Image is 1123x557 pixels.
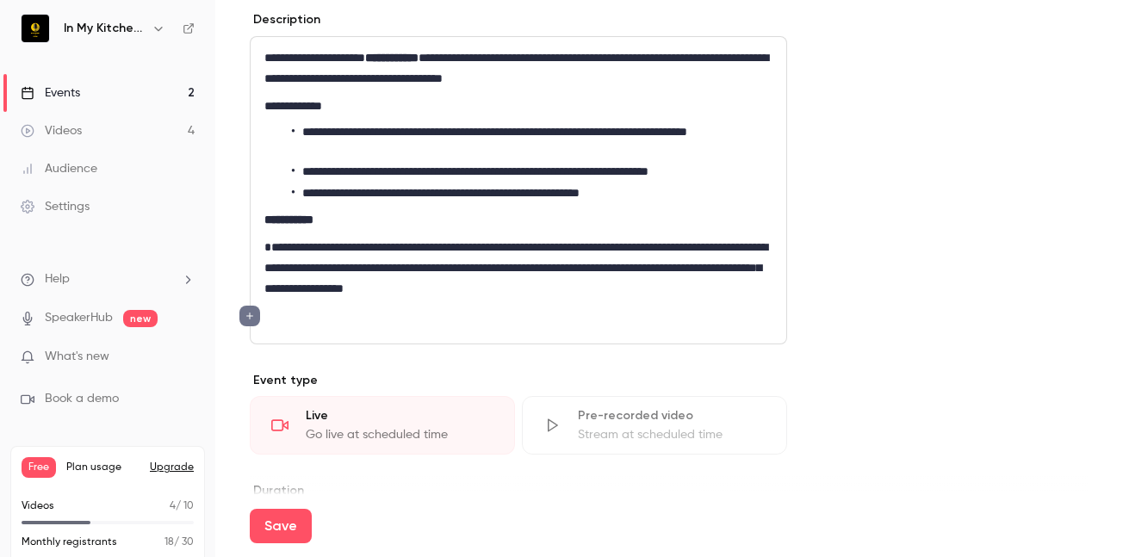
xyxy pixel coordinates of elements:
[45,309,113,327] a: SpeakerHub
[174,350,195,365] iframe: Noticeable Trigger
[250,396,515,455] div: LiveGo live at scheduled time
[22,498,54,514] p: Videos
[21,270,195,288] li: help-dropdown-opener
[170,498,194,514] p: / 10
[21,198,90,215] div: Settings
[45,390,119,408] span: Book a demo
[123,310,158,327] span: new
[45,348,109,366] span: What's new
[22,535,117,550] p: Monthly registrants
[578,407,766,424] div: Pre-recorded video
[22,15,49,42] img: In My Kitchen With Yvonne
[64,20,145,37] h6: In My Kitchen With [PERSON_NAME]
[22,457,56,478] span: Free
[164,537,174,548] span: 18
[164,535,194,550] p: / 30
[306,426,493,443] div: Go live at scheduled time
[306,407,493,424] div: Live
[21,84,80,102] div: Events
[250,372,787,389] p: Event type
[251,37,786,343] div: editor
[21,160,97,177] div: Audience
[150,461,194,474] button: Upgrade
[250,509,312,543] button: Save
[45,270,70,288] span: Help
[21,122,82,139] div: Videos
[250,36,787,344] section: description
[522,396,787,455] div: Pre-recorded videoStream at scheduled time
[170,501,176,511] span: 4
[578,426,766,443] div: Stream at scheduled time
[250,11,320,28] label: Description
[66,461,140,474] span: Plan usage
